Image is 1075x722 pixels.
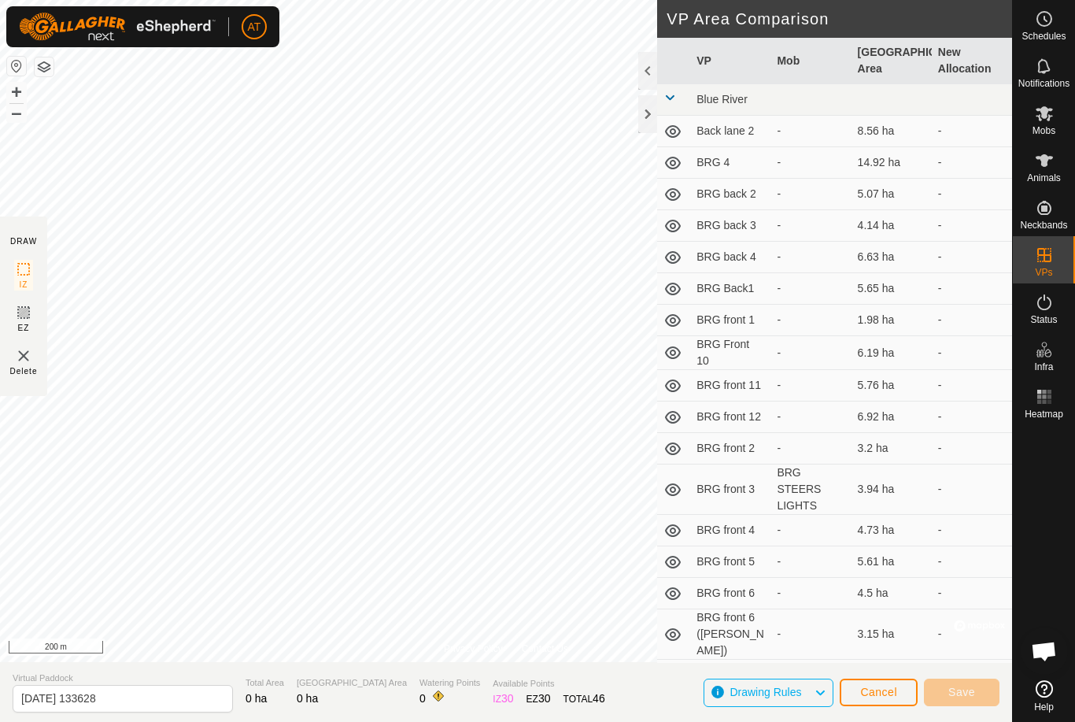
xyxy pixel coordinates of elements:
[20,279,28,291] span: IZ
[1027,173,1061,183] span: Animals
[19,13,216,41] img: Gallagher Logo
[932,305,1012,336] td: -
[852,402,932,433] td: 6.92 ha
[777,186,844,202] div: -
[13,672,233,685] span: Virtual Paddock
[777,280,844,297] div: -
[690,433,770,465] td: BRG front 2
[690,242,770,273] td: BRG back 4
[1020,220,1067,230] span: Neckbands
[690,660,770,691] td: BRG front 7
[1034,702,1054,712] span: Help
[932,38,1012,84] th: New Allocation
[444,642,503,656] a: Privacy Policy
[690,38,770,84] th: VP
[690,515,770,546] td: BRG front 4
[1033,126,1055,135] span: Mobs
[690,116,770,147] td: Back lane 2
[35,57,54,76] button: Map Layers
[852,179,932,210] td: 5.07 ha
[690,402,770,433] td: BRG front 12
[690,465,770,515] td: BRG front 3
[932,609,1012,660] td: -
[7,83,26,102] button: +
[419,692,426,705] span: 0
[690,546,770,578] td: BRG front 5
[932,273,1012,305] td: -
[932,336,1012,370] td: -
[10,365,38,377] span: Delete
[777,312,844,328] div: -
[777,440,844,457] div: -
[297,676,407,690] span: [GEOGRAPHIC_DATA] Area
[932,147,1012,179] td: -
[690,179,770,210] td: BRG back 2
[777,626,844,642] div: -
[522,642,568,656] a: Contact Us
[932,546,1012,578] td: -
[246,676,284,690] span: Total Area
[852,433,932,465] td: 3.2 ha
[860,686,897,698] span: Cancel
[1030,315,1057,324] span: Status
[501,692,514,705] span: 30
[7,103,26,122] button: –
[777,154,844,171] div: -
[852,660,932,691] td: 3.23 ha
[1034,362,1053,372] span: Infra
[932,433,1012,465] td: -
[932,402,1012,433] td: -
[852,578,932,609] td: 4.5 ha
[852,147,932,179] td: 14.92 ha
[14,346,33,365] img: VP
[1025,409,1063,419] span: Heatmap
[852,210,932,242] td: 4.14 ha
[852,370,932,402] td: 5.76 ha
[770,38,851,84] th: Mob
[852,336,932,370] td: 6.19 ha
[924,679,999,706] button: Save
[667,9,1012,28] h2: VP Area Comparison
[852,515,932,546] td: 4.73 ha
[777,465,844,514] div: BRG STEERS LIGHTS
[932,515,1012,546] td: -
[777,377,844,394] div: -
[696,93,748,106] span: Blue River
[690,578,770,609] td: BRG front 6
[690,609,770,660] td: BRG front 6 ([PERSON_NAME])
[1021,31,1066,41] span: Schedules
[777,554,844,570] div: -
[932,465,1012,515] td: -
[538,692,551,705] span: 30
[852,38,932,84] th: [GEOGRAPHIC_DATA] Area
[248,19,261,35] span: AT
[840,679,918,706] button: Cancel
[852,242,932,273] td: 6.63 ha
[932,210,1012,242] td: -
[10,235,37,247] div: DRAW
[690,273,770,305] td: BRG Back1
[690,305,770,336] td: BRG front 1
[563,691,605,707] div: TOTAL
[852,305,932,336] td: 1.98 ha
[690,336,770,370] td: BRG Front 10
[777,217,844,234] div: -
[932,578,1012,609] td: -
[730,686,801,698] span: Drawing Rules
[1021,628,1068,675] div: Open chat
[932,116,1012,147] td: -
[493,677,604,691] span: Available Points
[948,686,975,698] span: Save
[1018,79,1069,88] span: Notifications
[932,370,1012,402] td: -
[777,249,844,265] div: -
[297,692,318,705] span: 0 ha
[777,409,844,425] div: -
[852,465,932,515] td: 3.94 ha
[690,147,770,179] td: BRG 4
[932,179,1012,210] td: -
[777,522,844,539] div: -
[7,57,26,76] button: Reset Map
[1035,268,1052,277] span: VPs
[852,116,932,147] td: 8.56 ha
